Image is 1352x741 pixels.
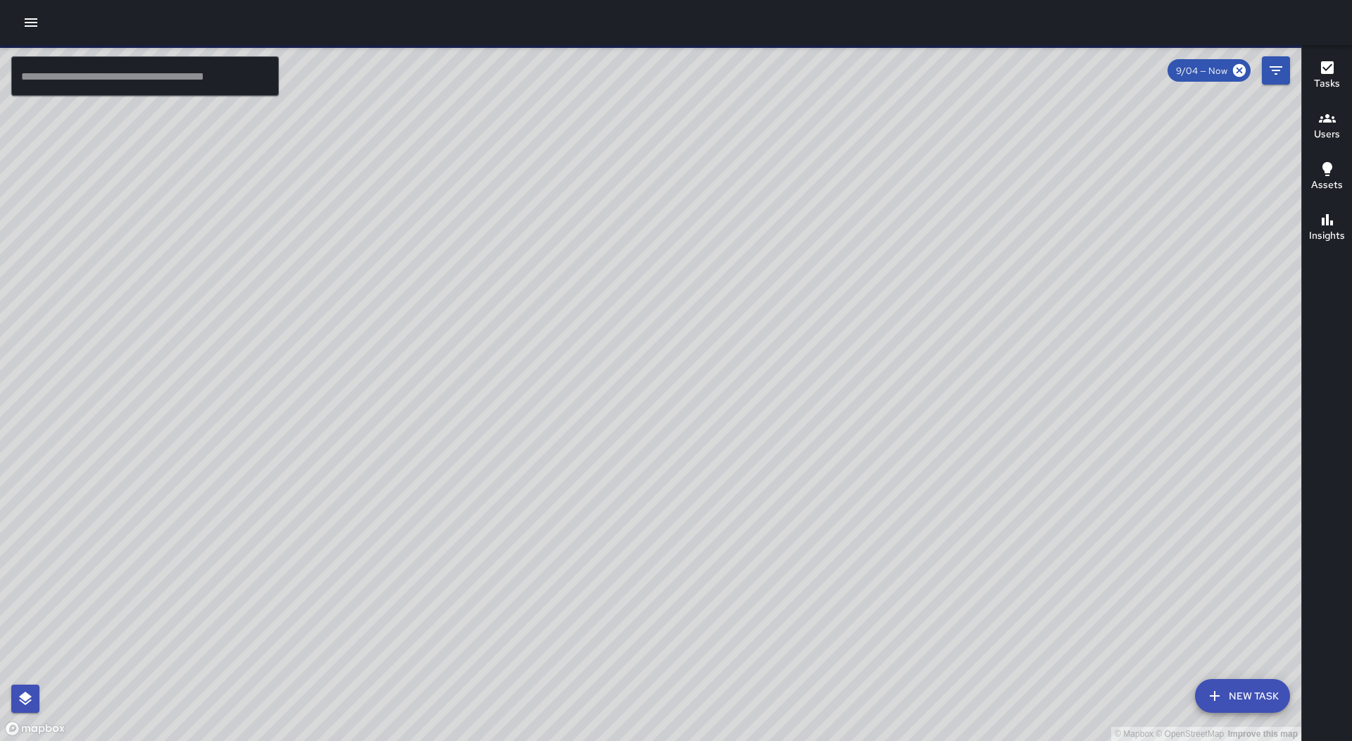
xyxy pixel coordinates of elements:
[1168,65,1236,77] span: 9/04 — Now
[1314,127,1340,142] h6: Users
[1309,228,1345,244] h6: Insights
[1302,101,1352,152] button: Users
[1195,679,1290,713] button: New Task
[1302,203,1352,254] button: Insights
[1168,59,1251,82] div: 9/04 — Now
[1302,152,1352,203] button: Assets
[1314,76,1340,92] h6: Tasks
[1302,51,1352,101] button: Tasks
[1262,56,1290,85] button: Filters
[1311,178,1343,193] h6: Assets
